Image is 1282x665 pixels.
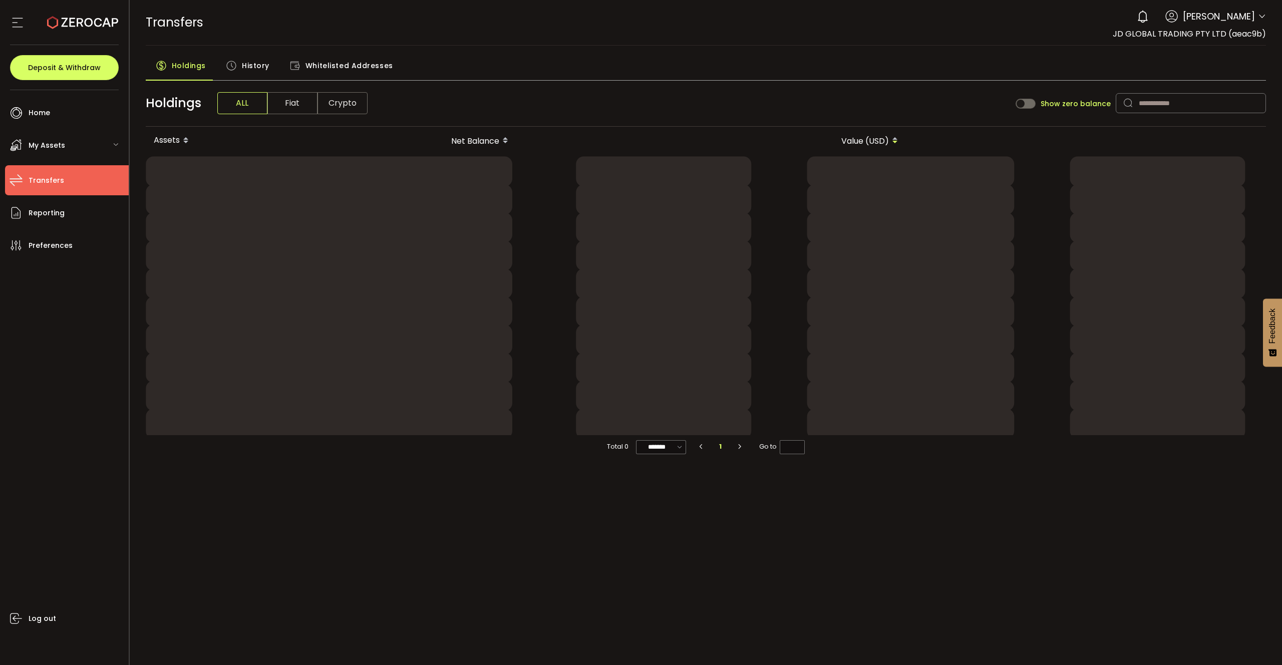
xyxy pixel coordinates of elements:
[322,132,516,149] div: Net Balance
[146,14,203,31] span: Transfers
[29,173,64,188] span: Transfers
[172,56,206,76] span: Holdings
[146,132,322,149] div: Assets
[29,611,56,626] span: Log out
[607,440,628,454] span: Total 0
[305,56,393,76] span: Whitelisted Addresses
[267,92,317,114] span: Fiat
[1183,10,1255,23] span: [PERSON_NAME]
[711,132,906,149] div: Value (USD)
[146,94,201,113] span: Holdings
[1041,100,1111,107] span: Show zero balance
[317,92,368,114] span: Crypto
[712,440,730,454] li: 1
[29,238,73,253] span: Preferences
[29,206,65,220] span: Reporting
[217,92,267,114] span: ALL
[759,440,805,454] span: Go to
[1263,298,1282,367] button: Feedback - Show survey
[1268,308,1277,344] span: Feedback
[10,55,119,80] button: Deposit & Withdraw
[242,56,269,76] span: History
[1113,28,1266,40] span: JD GLOBAL TRADING PTY LTD (aeac9b)
[28,64,101,71] span: Deposit & Withdraw
[29,106,50,120] span: Home
[29,138,65,153] span: My Assets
